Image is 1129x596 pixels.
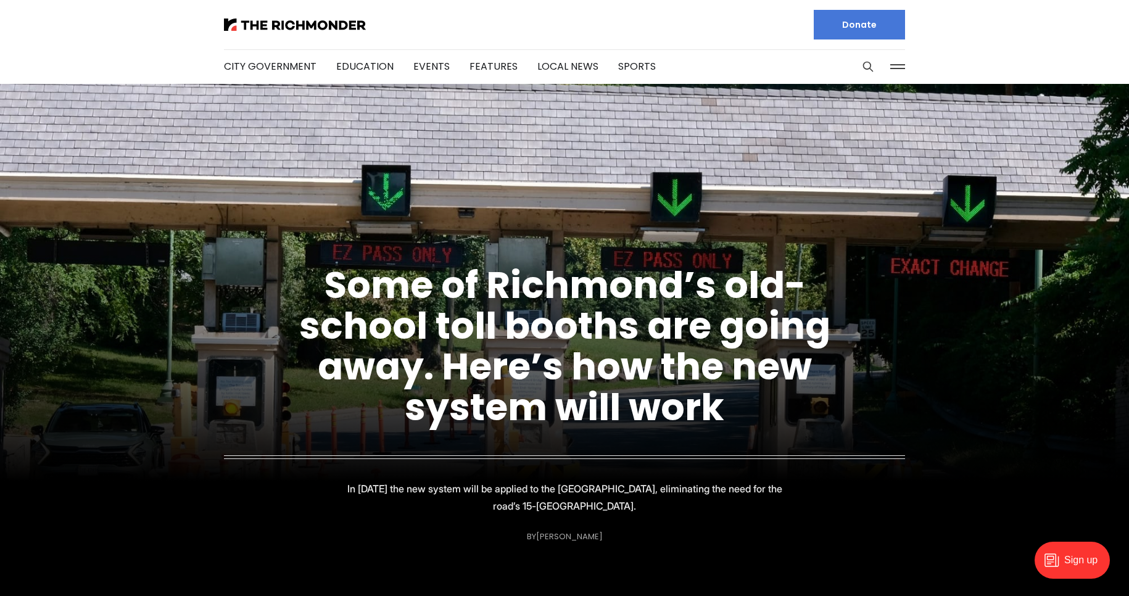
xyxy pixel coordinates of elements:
button: Search this site [859,57,877,76]
div: By [527,532,603,541]
a: City Government [224,59,316,73]
a: Education [336,59,394,73]
a: Local News [537,59,598,73]
a: Some of Richmond’s old-school toll booths are going away. Here’s how the new system will work [299,259,830,433]
iframe: portal-trigger [1024,536,1129,596]
a: Features [469,59,518,73]
img: The Richmonder [224,19,366,31]
a: Events [413,59,450,73]
a: [PERSON_NAME] [536,531,603,542]
a: Sports [618,59,656,73]
p: In [DATE] the new system will be applied to the [GEOGRAPHIC_DATA], eliminating the need for the r... [345,480,784,515]
a: Donate [814,10,905,39]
